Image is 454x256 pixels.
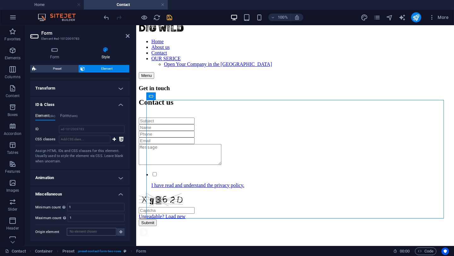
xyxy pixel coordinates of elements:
[35,247,146,255] nav: breadcrumb
[5,74,20,79] p: Columns
[82,47,130,60] h4: Style
[59,136,110,143] input: Add CSS class...
[429,14,449,20] span: More
[35,228,67,236] label: Origin element
[373,14,381,21] button: pages
[5,247,26,255] a: Click to cancel selection. Double-click to open Pages
[6,226,19,231] p: Header
[30,81,130,96] h4: Transform
[35,113,55,120] h4: Element
[393,247,410,255] h6: Session time
[278,14,288,21] h6: 100%
[8,207,18,212] p: Slider
[36,14,84,21] img: Editor Logo
[3,106,58,112] input: Phone
[426,12,451,22] button: More
[103,14,110,21] i: Undo: Change recipient (Ctrl+Z)
[268,14,291,21] button: 100%
[399,14,406,21] button: text_generator
[7,150,18,155] p: Tables
[166,14,173,21] i: Save (Ctrl+S)
[404,249,405,253] span: :
[35,148,125,164] div: Assign HTML IDs and CSS classes for this element. Usually used to style the element via CSS. Leav...
[35,216,68,220] label: Maximum count
[79,65,130,73] button: Element
[412,14,420,21] i: Publish
[41,36,117,42] h3: Element #ed-1012009783
[67,228,116,236] input: No element chosen
[411,12,421,22] button: publish
[6,93,20,98] p: Content
[361,14,368,21] i: Design (Ctrl+Alt+Y)
[136,247,146,255] span: Click to select. Double-click to edit
[166,14,173,21] button: save
[415,247,436,255] button: Code
[59,125,125,133] input: ID is write-protected...
[38,65,76,73] span: Preset
[3,99,58,106] input: Name
[386,14,393,21] i: Navigator
[153,14,160,21] i: Reload page
[60,113,78,120] h4: Form
[5,169,20,174] p: Features
[373,14,381,21] i: Pages (Ctrl+Alt+S)
[4,131,21,136] p: Accordion
[84,1,168,8] h4: Contact
[399,14,406,21] i: AI Writer
[35,206,67,209] label: Minimum count
[3,92,58,99] input: Subject
[124,249,126,253] i: This element is a customizable preset
[30,187,130,198] h4: Miscellaneous
[30,97,130,108] h4: ID & Class
[35,247,53,255] span: Click to select. Double-click to edit
[294,15,300,20] i: On resize automatically adjust zoom level to fit chosen device.
[3,112,58,119] input: Email
[3,182,58,189] input: Captcha
[30,170,130,185] h4: Animation
[8,112,18,117] p: Boxes
[361,14,368,21] button: design
[5,55,21,61] p: Elements
[30,47,82,60] h4: Form
[41,30,130,36] h2: Form
[6,188,19,193] p: Images
[4,37,20,42] p: Favorites
[441,247,449,255] button: Usercentrics
[35,136,59,143] label: CSS classes
[87,65,128,73] span: Element
[140,14,148,21] button: Click here to leave preview mode and continue editing
[418,247,434,255] span: Code
[49,114,55,118] span: (div)
[102,14,110,21] button: undo
[35,125,59,133] label: ID
[77,247,121,255] span: . preset-contact-form-two-rows
[400,247,410,255] span: 00 00
[153,14,160,21] button: reload
[386,14,393,21] button: navigator
[62,247,75,255] span: Click to select. Double-click to edit
[30,65,78,73] button: Preset
[69,114,78,118] span: (form)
